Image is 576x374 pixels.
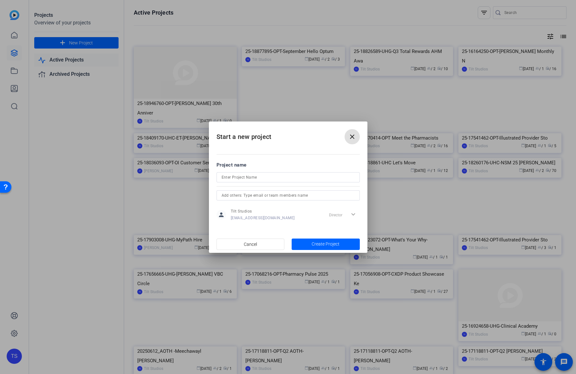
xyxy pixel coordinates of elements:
button: Create Project [292,239,360,250]
input: Add others: Type email or team members name [222,192,355,199]
span: Cancel [244,238,257,250]
h2: Start a new project [209,121,367,147]
span: [EMAIL_ADDRESS][DOMAIN_NAME] [231,215,295,220]
button: Cancel [217,239,285,250]
input: Enter Project Name [222,174,355,181]
div: Project name [217,161,360,168]
mat-icon: person [217,210,226,220]
span: Create Project [312,241,340,247]
mat-icon: close [348,133,356,141]
span: Tilt Studios [231,209,295,214]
